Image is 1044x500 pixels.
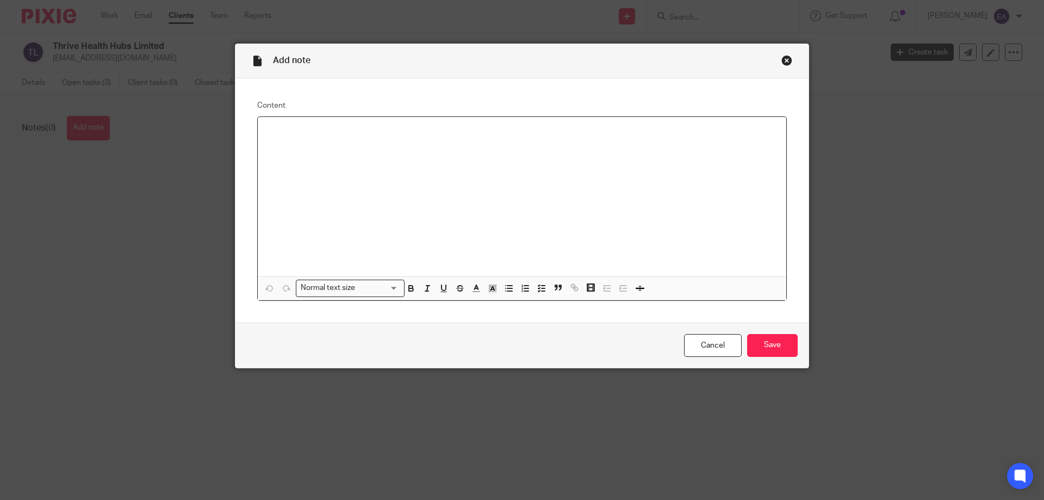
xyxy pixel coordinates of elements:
[257,100,787,111] label: Content
[747,334,798,357] input: Save
[684,334,742,357] a: Cancel
[273,56,310,65] span: Add note
[781,55,792,66] div: Close this dialog window
[359,282,398,294] input: Search for option
[296,280,405,297] div: Search for option
[299,282,358,294] span: Normal text size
